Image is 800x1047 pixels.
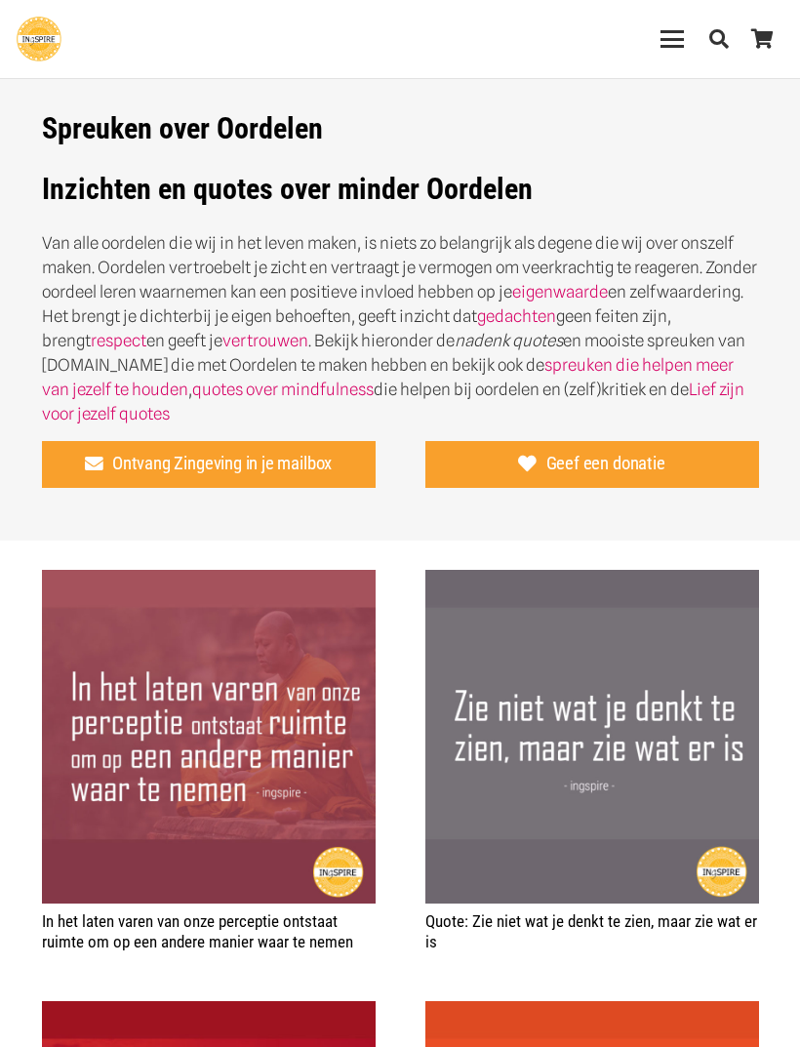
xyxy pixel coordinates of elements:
[42,231,759,426] p: Van alle oordelen die wij in het leven maken, is niets zo belangrijk als degene die wij over onsz...
[42,570,376,904] a: In het laten varen van onze perceptie ontstaat ruimte om op een andere manier waar te nemen
[42,172,533,206] strong: Inzichten en quotes over minder Oordelen
[425,441,759,488] a: Geef een donatie
[698,15,740,63] a: Zoeken
[112,454,332,475] span: Ontvang Zingeving in je mailbox
[17,17,61,61] a: Ingspire - het zingevingsplatform met de mooiste spreuken en gouden inzichten over het leven
[42,111,759,146] h1: Spreuken over Oordelen
[42,441,376,488] a: Ontvang Zingeving in je mailbox
[42,911,353,950] a: In het laten varen van onze perceptie ontstaat ruimte om op een andere manier waar te nemen
[222,331,308,350] a: vertrouwen
[425,911,757,950] a: Quote: Zie niet wat je denkt te zien, maar zie wat er is
[42,570,376,904] img: Diepzinnige spreuk over loslaten van Inge Ingspire: In het laten varen van onze perceptie ontstaa...
[512,282,608,302] a: eigenwaarde
[192,380,374,399] a: quotes over mindfulness
[546,454,665,475] span: Geef een donatie
[477,306,556,326] a: gedachten
[648,27,698,51] a: Menu
[425,570,759,904] img: Spreuk: Zie niet wat je denkt te zien, maar zie wat er is - quote van www.ingspire.nl
[91,331,146,350] a: respect
[455,331,563,350] em: nadenk quotes
[425,570,759,904] a: Quote: Zie niet wat je denkt te zien, maar zie wat er is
